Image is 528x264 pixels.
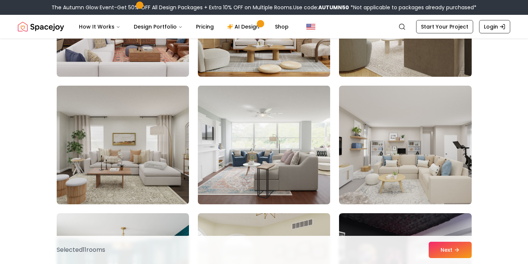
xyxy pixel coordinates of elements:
[190,19,220,34] a: Pricing
[18,19,64,34] img: Spacejoy Logo
[52,4,476,11] div: The Autumn Glow Event-Get 50% OFF All Design Packages + Extra 10% OFF on Multiple Rooms.
[339,86,471,204] img: Room room-84
[73,19,295,34] nav: Main
[128,19,189,34] button: Design Portfolio
[479,20,510,33] a: Login
[18,15,510,39] nav: Global
[269,19,295,34] a: Shop
[57,245,105,254] p: Selected 11 room s
[195,83,333,207] img: Room room-83
[221,19,268,34] a: AI Design
[73,19,126,34] button: How It Works
[318,4,349,11] b: AUTUMN50
[18,19,64,34] a: Spacejoy
[349,4,476,11] span: *Not applicable to packages already purchased*
[416,20,473,33] a: Start Your Project
[293,4,349,11] span: Use code:
[57,86,189,204] img: Room room-82
[429,242,472,258] button: Next
[306,22,315,31] img: United States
